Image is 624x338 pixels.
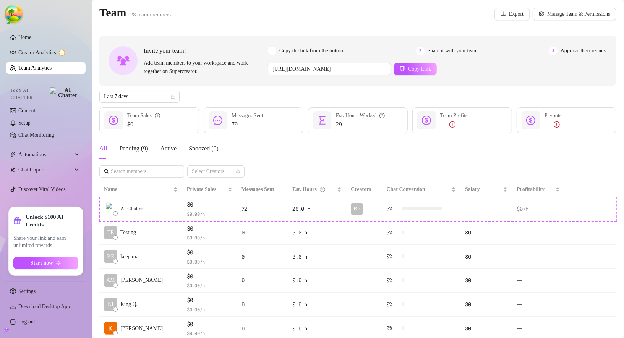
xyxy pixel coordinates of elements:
a: Discover Viral Videos [18,186,66,192]
a: Creator Analytics exclamation-circle [18,47,79,59]
span: Name [104,185,172,194]
span: Testing [120,228,136,237]
span: $0 [127,120,160,129]
span: Snoozed ( 0 ) [189,145,219,152]
div: $0 [465,228,507,237]
span: $ 0.00 /h [187,210,232,218]
div: $0 [465,324,507,333]
div: 0 [241,228,284,237]
span: $ 0.00 /h [187,281,232,289]
span: Approve their request [561,47,607,55]
div: Pending ( 9 ) [119,144,148,153]
span: TE [107,228,114,237]
span: 2 [416,47,425,55]
span: download [10,304,16,310]
span: Payouts [545,113,561,118]
div: Est. Hours Worked [336,112,385,120]
span: download [501,11,506,16]
div: Est. Hours [292,185,336,194]
div: 0.0 h [292,252,342,261]
span: exclamation-circle [449,121,455,128]
div: 0 [241,252,284,261]
span: $0 [187,272,232,281]
button: Start nowarrow-right [13,257,78,269]
span: Salary [465,186,480,192]
span: thunderbolt [10,152,16,158]
span: Invite your team! [144,46,268,55]
div: 0.0 h [292,324,342,333]
th: Creators [346,182,382,197]
img: AI Chatter [50,87,79,98]
span: BE [353,205,360,213]
td: — [512,293,564,317]
div: 0.0 h [292,300,342,309]
span: Share it with your team [428,47,478,55]
td: — [512,269,564,293]
span: dollar-circle [526,116,535,125]
span: 0 % [387,228,399,237]
span: $ 0.00 /h [187,234,232,241]
td: — [512,245,564,269]
td: — [512,221,564,245]
img: izzy-ai-chatter-avatar.svg [105,202,118,215]
span: team [236,169,240,174]
span: Messages Sent [232,113,263,118]
a: Chat Monitoring [18,132,54,138]
span: copy [400,66,405,71]
span: calendar [171,94,175,99]
span: Last 7 days [104,91,175,102]
div: 72 [241,205,284,213]
div: $0 /h [517,205,560,213]
img: Kostya Arabadji [104,322,117,335]
span: Start now [31,260,53,266]
span: hourglass [318,116,327,125]
span: $ 0.00 /h [187,258,232,265]
span: message [213,116,222,125]
span: Automations [18,149,73,161]
span: dollar-circle [109,116,118,125]
span: Copy the link from the bottom [279,47,345,55]
span: King Q. [120,300,138,309]
div: 26.0 h [292,205,342,213]
span: Active [160,145,177,152]
button: Manage Team & Permissions [533,8,616,20]
div: Team Sales [127,112,160,120]
span: $0 [187,320,232,329]
button: Open Tanstack query devtools [6,6,21,21]
a: Home [18,34,31,40]
span: arrow-right [56,260,61,266]
div: $0 [465,300,507,309]
a: Team Analytics [18,65,52,71]
a: Settings [18,288,36,294]
th: Name [99,182,182,197]
span: Private Sales [187,186,216,192]
span: keep m. [120,252,137,261]
span: build [4,327,9,332]
span: Manage Team & Permissions [547,11,610,17]
span: search [104,169,109,174]
span: Messages Sent [241,186,274,192]
span: exclamation-circle [554,121,560,128]
div: $0 [465,252,507,261]
div: 0 [241,276,284,285]
span: [PERSON_NAME] [120,276,163,285]
span: 0 % [387,204,399,213]
input: Search members [111,167,173,176]
span: Add team members to your workspace and work together on Supercreator. [144,59,265,76]
div: 0.0 h [292,276,342,285]
div: 0 [241,300,284,309]
span: [PERSON_NAME] [120,324,163,333]
span: $0 [187,296,232,305]
button: Copy Link [394,63,437,75]
span: 0 % [387,300,399,309]
span: Share your link and earn unlimited rewards [13,234,78,249]
span: Copy Link [408,66,431,72]
span: AI Chatter [120,205,143,213]
div: 0 [241,324,284,333]
button: Export [494,8,530,20]
span: 0 % [387,276,399,285]
span: Chat Conversion [387,186,426,192]
span: Export [509,11,524,17]
span: 0 % [387,324,399,332]
span: 0 % [387,252,399,260]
